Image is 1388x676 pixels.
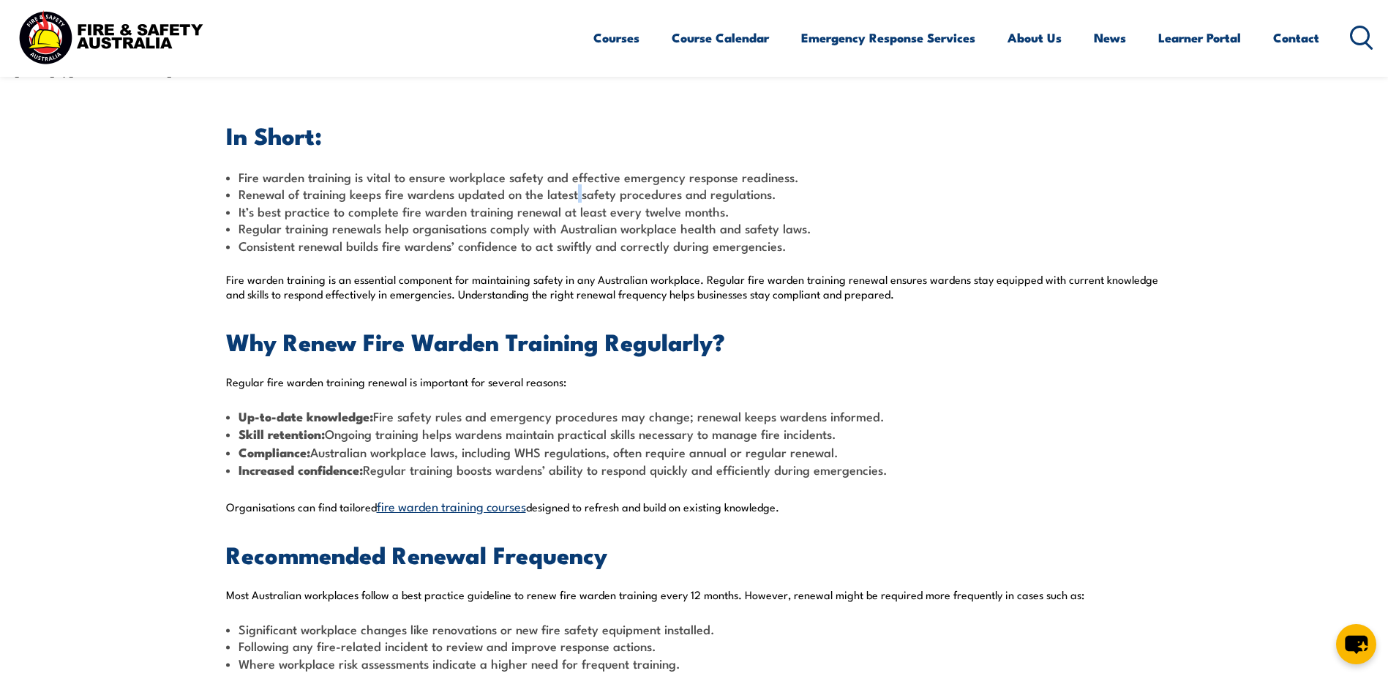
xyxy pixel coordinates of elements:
[363,460,888,478] span: Regular training boosts wardens’ ability to respond quickly and efficiently during emergencies.
[239,424,325,443] span: Skill retention:
[1008,18,1062,57] a: About Us
[239,620,715,638] span: Significant workplace changes like renovations or new fire safety equipment installed.
[1336,624,1376,664] button: chat-button
[239,460,363,479] span: Increased confidence:
[239,236,787,255] span: Consistent renewal builds fire wardens’ confidence to act swiftly and correctly during emergencies.
[239,219,811,237] span: Regular training renewals help organisations comply with Australian workplace health and safety l...
[672,18,769,57] a: Course Calendar
[226,587,1084,602] span: Most Australian workplaces follow a best practice guideline to renew fire warden training every 1...
[226,116,322,153] span: In Short:
[239,636,656,655] span: Following any fire-related incident to review and improve response actions.
[373,407,885,425] span: Fire safety rules and emergency procedures may change; renewal keeps wardens informed.
[377,497,526,514] a: fire warden training courses
[239,202,729,220] span: It’s best practice to complete fire warden training renewal at least every twelve months.
[226,536,607,572] span: Recommended Renewal Frequency
[239,443,310,462] span: Compliance:
[226,271,1158,301] span: Fire warden training is an essential component for maintaining safety in any Australian workplace...
[1094,18,1126,57] a: News
[239,184,776,203] span: Renewal of training keeps fire wardens updated on the latest safety procedures and regulations.
[15,60,172,78] span: by
[239,407,373,426] span: Up-to-date knowledge:
[325,424,836,443] span: Ongoing training helps wardens maintain practical skills necessary to manage fire incidents.
[226,374,566,389] span: Regular fire warden training renewal is important for several reasons:
[801,18,975,57] a: Emergency Response Services
[226,323,725,359] span: Why Renew Fire Warden Training Regularly?
[226,499,377,514] span: Organisations can find tailored
[1273,18,1319,57] a: Contact
[239,654,680,672] span: Where workplace risk assessments indicate a higher need for frequent training.
[310,443,839,461] span: Australian workplace laws, including WHS regulations, often require annual or regular renewal.
[593,18,639,57] a: Courses
[1158,18,1241,57] a: Learner Portal
[526,499,779,514] span: designed to refresh and build on existing knowledge.
[239,168,799,186] span: Fire warden training is vital to ensure workplace safety and effective emergency response readiness.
